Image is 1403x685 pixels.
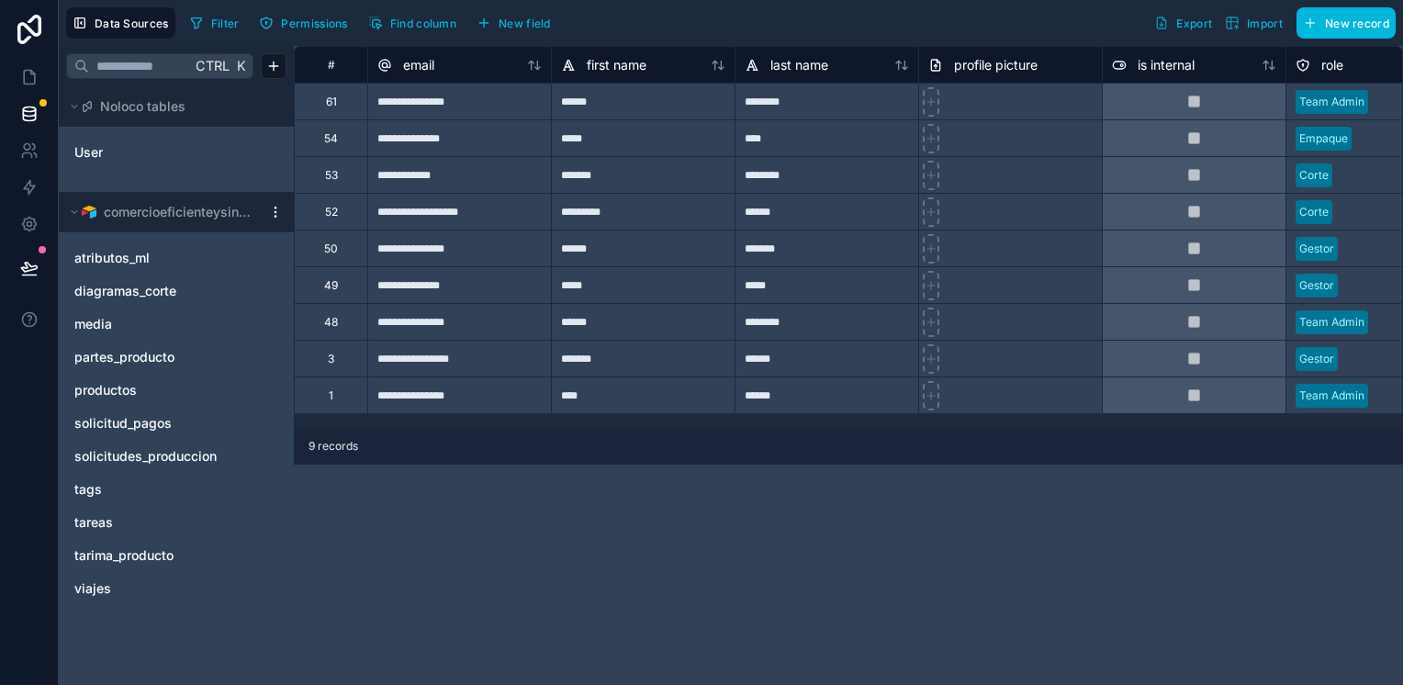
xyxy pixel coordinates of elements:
[1148,7,1218,39] button: Export
[74,315,112,333] span: media
[74,381,241,399] a: productos
[403,56,434,74] span: email
[74,143,223,162] a: User
[499,17,551,30] span: New field
[1299,204,1329,220] div: Corte
[74,546,241,565] a: tarima_producto
[74,249,150,267] span: atributos_ml
[74,315,241,333] a: media
[74,414,241,432] a: solicitud_pagos
[1296,7,1396,39] button: New record
[1299,277,1334,294] div: Gestor
[211,17,240,30] span: Filter
[66,376,286,405] div: productos
[1138,56,1195,74] span: is internal
[66,475,286,504] div: tags
[1325,17,1389,30] span: New record
[74,480,241,499] a: tags
[74,513,113,532] span: tareas
[74,579,111,598] span: viajes
[104,203,253,221] span: comercioeficienteysingular
[309,58,354,72] div: #
[74,282,176,300] span: diagramas_corte
[66,442,286,471] div: solicitudes_produccion
[66,508,286,537] div: tareas
[1321,56,1343,74] span: role
[1299,167,1329,184] div: Corte
[324,131,338,146] div: 54
[66,541,286,570] div: tarima_producto
[1299,94,1364,110] div: Team Admin
[74,513,241,532] a: tareas
[324,278,338,293] div: 49
[362,9,463,37] button: Find column
[74,447,241,466] a: solicitudes_produccion
[82,205,96,219] img: Airtable Logo
[66,94,275,119] button: Noloco tables
[1218,7,1289,39] button: Import
[326,95,337,109] div: 61
[95,17,169,30] span: Data Sources
[74,447,217,466] span: solicitudes_produccion
[66,7,175,39] button: Data Sources
[100,97,185,116] span: Noloco tables
[954,56,1038,74] span: profile picture
[74,348,174,366] span: partes_producto
[328,352,334,366] div: 3
[770,56,828,74] span: last name
[1247,17,1283,30] span: Import
[325,168,338,183] div: 53
[234,60,247,73] span: K
[66,243,286,273] div: atributos_ml
[281,17,347,30] span: Permissions
[587,56,646,74] span: first name
[1299,351,1334,367] div: Gestor
[66,276,286,306] div: diagramas_corte
[66,574,286,603] div: viajes
[74,282,241,300] a: diagramas_corte
[74,480,102,499] span: tags
[74,143,103,162] span: User
[253,9,361,37] a: Permissions
[74,381,137,399] span: productos
[194,54,231,77] span: Ctrl
[74,249,241,267] a: atributos_ml
[470,9,557,37] button: New field
[329,388,333,403] div: 1
[390,17,456,30] span: Find column
[183,9,246,37] button: Filter
[74,414,172,432] span: solicitud_pagos
[309,439,358,454] span: 9 records
[66,309,286,339] div: media
[1299,130,1348,147] div: Empaque
[1299,241,1334,257] div: Gestor
[66,409,286,438] div: solicitud_pagos
[1299,314,1364,331] div: Team Admin
[74,546,174,565] span: tarima_producto
[325,205,338,219] div: 52
[74,579,241,598] a: viajes
[66,199,261,225] button: Airtable Logocomercioeficienteysingular
[324,241,338,256] div: 50
[324,315,338,330] div: 48
[1299,387,1364,404] div: Team Admin
[66,342,286,372] div: partes_producto
[1289,7,1396,39] a: New record
[1176,17,1212,30] span: Export
[66,138,286,167] div: User
[74,348,241,366] a: partes_producto
[253,9,354,37] button: Permissions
